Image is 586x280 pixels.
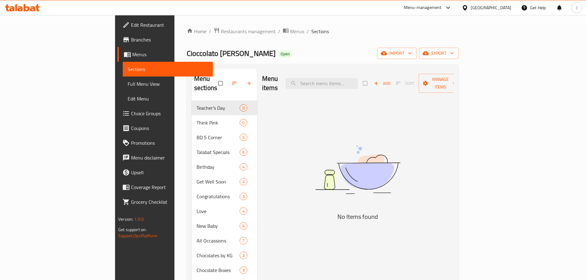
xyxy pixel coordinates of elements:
[240,193,247,200] div: items
[197,163,240,171] span: Birthday
[131,110,208,117] span: Choice Groups
[240,267,247,273] span: 3
[197,266,240,274] span: Chocolate Boxes
[197,252,240,259] span: Chocolates by KG
[134,215,144,223] span: 1.0.0
[278,50,292,58] div: Open
[192,101,257,115] div: Teacher's Day0
[240,135,247,140] span: 5
[307,28,309,35] li: /
[215,77,228,89] span: Select all sections
[240,104,247,112] div: items
[240,164,247,170] span: 4
[213,27,276,35] a: Restaurants management
[192,145,257,160] div: Talabat Specials6
[285,78,358,89] input: search
[192,174,257,189] div: Get Well Soon4
[262,74,278,93] h2: Menu items
[118,150,213,165] a: Menu disclaimer
[240,105,247,111] span: 0
[281,129,435,210] img: dish.svg
[240,237,247,244] div: items
[278,28,280,35] li: /
[118,180,213,195] a: Coverage Report
[240,207,247,215] div: items
[197,207,240,215] span: Love
[118,47,213,62] a: Menus
[118,136,213,150] a: Promotions
[197,178,240,185] span: Get Well Soon
[123,77,213,91] a: Full Menu View
[283,27,304,35] a: Menus
[192,219,257,233] div: New Baby6
[192,130,257,145] div: BD 5 Corner5
[118,226,146,234] span: Get support on:
[404,4,442,11] div: Menu-management
[240,238,247,244] span: 7
[221,28,276,35] span: Restaurants management
[192,233,257,248] div: All Occassions7
[132,51,208,58] span: Menus
[118,18,213,32] a: Edit Restaurant
[424,49,454,57] span: export
[240,134,247,141] div: items
[240,208,247,214] span: 4
[419,48,459,59] button: export
[131,139,208,147] span: Promotions
[197,134,240,141] span: BD 5 Corner
[311,28,329,35] span: Sections
[240,119,247,126] div: items
[240,194,247,199] span: 3
[240,149,247,155] span: 6
[131,154,208,161] span: Menu disclaimer
[240,163,247,171] div: items
[118,106,213,121] a: Choice Groups
[192,160,257,174] div: Birthday4
[240,223,247,229] span: 6
[278,51,292,57] span: Open
[131,169,208,176] span: Upsell
[192,115,257,130] div: Think Pink0
[131,36,208,43] span: Branches
[290,28,304,35] span: Menus
[192,248,257,263] div: Chocolates by KG3
[123,91,213,106] a: Edit Menu
[197,104,240,112] span: Teacher's Day
[197,222,240,230] span: New Baby
[240,120,247,126] span: 0
[197,148,240,156] div: Talabat Specials
[118,32,213,47] a: Branches
[118,232,157,240] a: Support.OpsPlatform
[240,266,247,274] div: items
[118,195,213,209] a: Grocery Checklist
[228,77,242,90] span: Sort sections
[392,79,419,88] span: Select section first
[419,74,462,93] button: Manage items
[131,183,208,191] span: Coverage Report
[197,119,240,126] span: Think Pink
[372,79,392,88] button: Add
[197,237,240,244] span: All Occassions
[192,204,257,219] div: Love4
[377,48,417,59] button: import
[240,178,247,185] div: items
[187,46,276,60] span: Cioccolato [PERSON_NAME]
[374,80,390,87] span: Add
[128,65,208,73] span: Sections
[197,193,240,200] span: Congratulations
[372,79,392,88] span: Add item
[131,198,208,206] span: Grocery Checklist
[192,189,257,204] div: Congratulations3
[131,21,208,29] span: Edit Restaurant
[281,212,435,222] h5: No Items found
